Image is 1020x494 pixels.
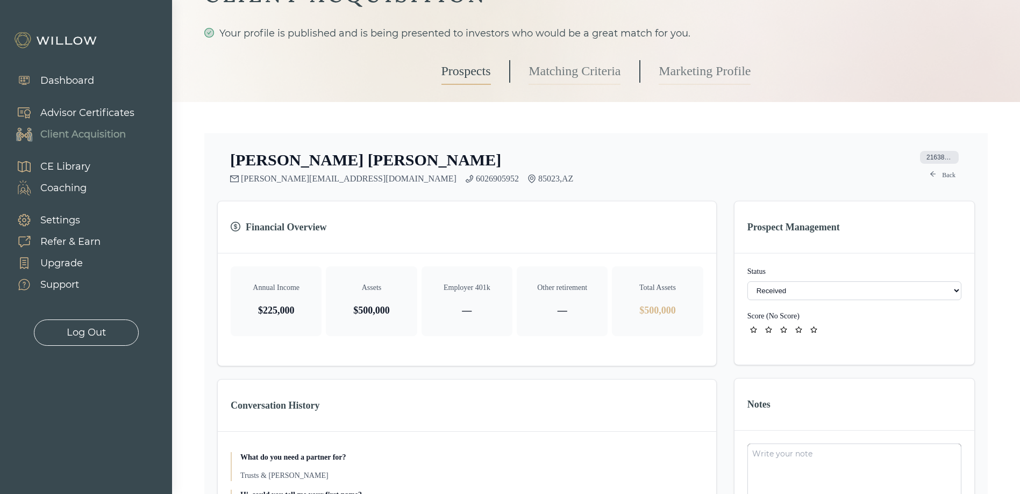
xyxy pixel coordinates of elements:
[793,324,805,337] button: star
[538,174,573,184] span: 85023 , AZ
[40,74,94,88] div: Dashboard
[5,123,134,145] a: Client Acquisition
[920,151,959,164] span: 2163888d-e596-49a9-824f-82146713b41b
[204,26,988,41] div: Your profile is published and is being presented to investors who would be a great match for you.
[5,156,90,177] a: CE Library
[747,311,800,322] button: ID
[13,32,99,49] img: Willow
[659,58,751,85] a: Marketing Profile
[241,174,456,184] a: [PERSON_NAME][EMAIL_ADDRESS][DOMAIN_NAME]
[5,177,90,199] a: Coaching
[239,303,313,318] p: $225,000
[525,303,599,318] p: —
[40,256,83,271] div: Upgrade
[620,303,694,318] p: $500,000
[5,102,134,123] a: Advisor Certificates
[747,324,760,337] button: star
[231,222,241,233] span: dollar
[40,213,80,228] div: Settings
[747,397,961,412] h3: Notes
[525,282,599,293] p: Other retirement
[527,175,536,183] span: environment
[5,70,94,91] a: Dashboard
[476,174,519,184] a: 6026905952
[930,171,938,179] span: arrow-left
[529,58,620,85] a: Matching Criteria
[778,324,790,337] button: star
[40,278,79,292] div: Support
[441,58,491,85] a: Prospects
[240,470,703,481] p: Trusts & [PERSON_NAME]
[40,181,87,195] div: Coaching
[747,266,961,277] label: Status
[762,324,775,337] button: star
[5,209,101,231] a: Settings
[67,325,106,340] div: Log Out
[40,235,101,249] div: Refer & Earn
[5,231,101,252] a: Refer & Earn
[230,150,501,170] h2: [PERSON_NAME] [PERSON_NAME]
[747,220,961,235] h3: Prospect Management
[239,282,313,293] p: Annual Income
[5,252,101,274] a: Upgrade
[334,303,408,318] p: $500,000
[430,282,504,293] p: Employer 401k
[40,106,134,120] div: Advisor Certificates
[231,220,703,235] h3: Financial Overview
[917,150,962,164] button: ID
[40,159,90,174] div: CE Library
[230,175,239,183] span: mail
[40,127,126,142] div: Client Acquisition
[923,169,962,181] a: arrow-leftBack
[808,324,821,337] button: star
[465,175,474,183] span: phone
[204,28,214,38] span: check-circle
[747,312,800,320] label: Score ( No Score )
[430,303,504,318] p: —
[240,452,703,463] p: What do you need a partner for?
[620,282,694,293] p: Total Assets
[231,398,703,413] h3: Conversation History
[334,282,408,293] p: Assets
